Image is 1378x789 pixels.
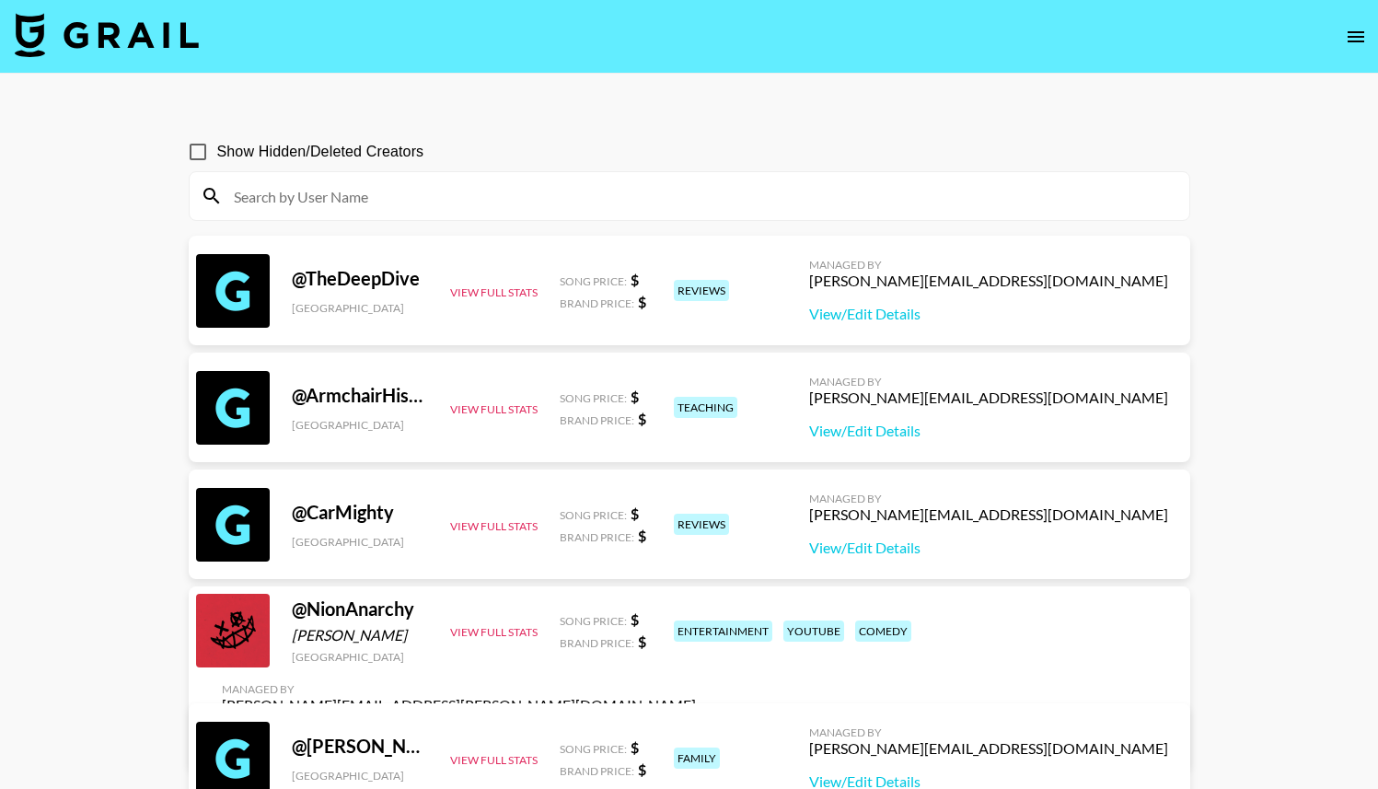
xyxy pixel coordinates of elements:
[292,626,428,644] div: [PERSON_NAME]
[217,141,424,163] span: Show Hidden/Deleted Creators
[631,610,639,628] strong: $
[674,621,772,642] div: entertainment
[223,181,1178,211] input: Search by User Name
[674,280,729,301] div: reviews
[292,735,428,758] div: @ [PERSON_NAME]
[809,492,1168,505] div: Managed By
[450,519,538,533] button: View Full Stats
[560,274,627,288] span: Song Price:
[292,535,428,549] div: [GEOGRAPHIC_DATA]
[631,505,639,522] strong: $
[292,301,428,315] div: [GEOGRAPHIC_DATA]
[638,410,646,427] strong: $
[560,764,634,778] span: Brand Price:
[450,285,538,299] button: View Full Stats
[222,682,696,696] div: Managed By
[674,397,737,418] div: teaching
[631,388,639,405] strong: $
[450,402,538,416] button: View Full Stats
[809,272,1168,290] div: [PERSON_NAME][EMAIL_ADDRESS][DOMAIN_NAME]
[809,739,1168,758] div: [PERSON_NAME][EMAIL_ADDRESS][DOMAIN_NAME]
[674,514,729,535] div: reviews
[809,258,1168,272] div: Managed By
[809,505,1168,524] div: [PERSON_NAME][EMAIL_ADDRESS][DOMAIN_NAME]
[1337,18,1374,55] button: open drawer
[292,650,428,664] div: [GEOGRAPHIC_DATA]
[674,748,720,769] div: family
[292,769,428,783] div: [GEOGRAPHIC_DATA]
[222,696,696,714] div: [PERSON_NAME][EMAIL_ADDRESS][PERSON_NAME][DOMAIN_NAME]
[292,598,428,621] div: @ NionAnarchy
[638,293,646,310] strong: $
[638,760,646,778] strong: $
[809,375,1168,389] div: Managed By
[631,271,639,288] strong: $
[560,391,627,405] span: Song Price:
[560,296,634,310] span: Brand Price:
[15,13,199,57] img: Grail Talent
[560,530,634,544] span: Brand Price:
[292,418,428,432] div: [GEOGRAPHIC_DATA]
[809,389,1168,407] div: [PERSON_NAME][EMAIL_ADDRESS][DOMAIN_NAME]
[560,636,634,650] span: Brand Price:
[638,527,646,544] strong: $
[450,753,538,767] button: View Full Stats
[450,625,538,639] button: View Full Stats
[809,305,1168,323] a: View/Edit Details
[292,501,428,524] div: @ CarMighty
[809,422,1168,440] a: View/Edit Details
[855,621,911,642] div: comedy
[560,413,634,427] span: Brand Price:
[809,725,1168,739] div: Managed By
[292,384,428,407] div: @ ArmchairHistorian
[631,738,639,756] strong: $
[783,621,844,642] div: youtube
[638,632,646,650] strong: $
[560,742,627,756] span: Song Price:
[809,539,1168,557] a: View/Edit Details
[560,614,627,628] span: Song Price:
[292,267,428,290] div: @ TheDeepDive
[560,508,627,522] span: Song Price:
